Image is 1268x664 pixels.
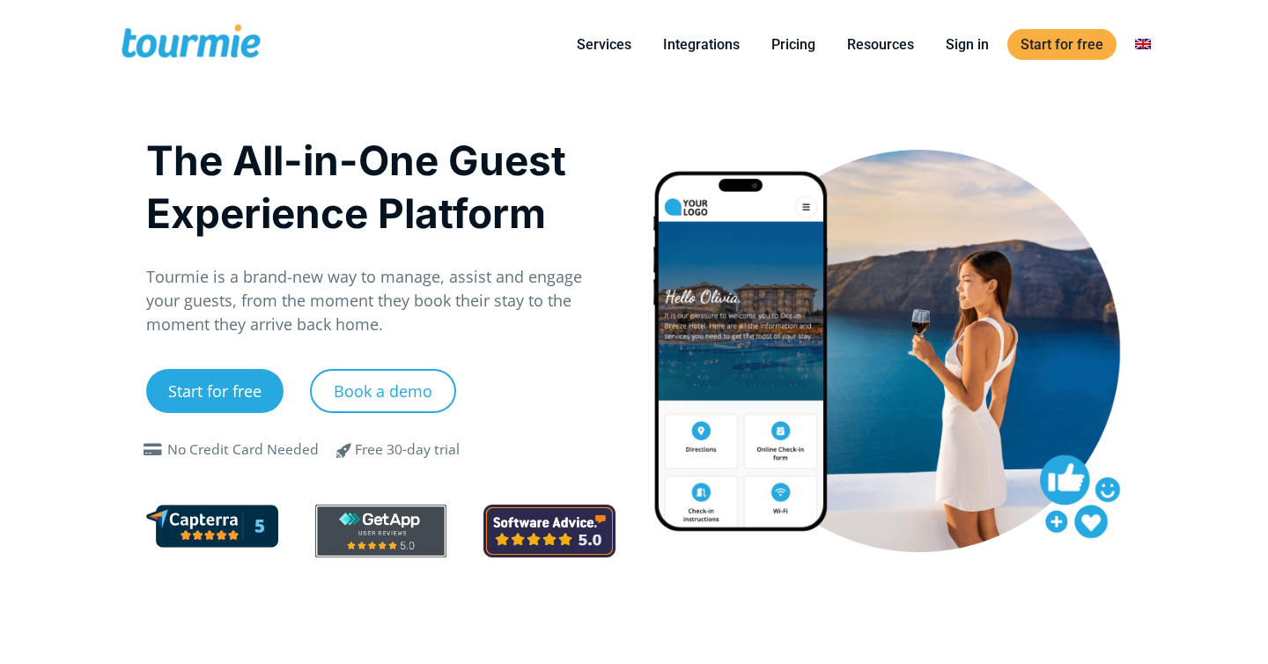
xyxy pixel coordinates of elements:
[323,439,365,461] span: 
[933,33,1002,55] a: Sign in
[146,369,284,413] a: Start for free
[146,134,616,240] h1: The All-in-One Guest Experience Platform
[758,33,829,55] a: Pricing
[834,33,927,55] a: Resources
[167,439,319,461] div: No Credit Card Needed
[139,443,167,457] span: 
[310,369,456,413] a: Book a demo
[1007,29,1117,60] a: Start for free
[564,33,645,55] a: Services
[146,265,616,336] p: Tourmie is a brand-new way to manage, assist and engage your guests, from the moment they book th...
[650,33,753,55] a: Integrations
[355,439,460,461] div: Free 30-day trial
